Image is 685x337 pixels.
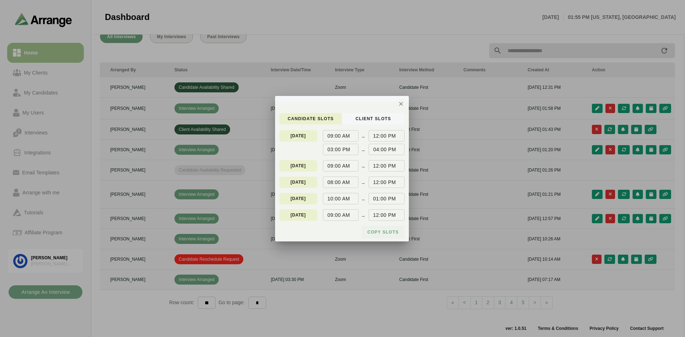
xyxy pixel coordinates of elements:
[373,211,396,219] p: 12:00 PM
[342,113,405,124] button: client Slots
[367,229,399,235] span: Copy slots
[328,146,350,153] p: 03:00 PM
[290,164,306,168] p: [DATE]
[373,146,396,153] p: 04:00 PM
[279,113,342,124] button: candidate Slots
[328,195,350,202] p: 10:00 AM
[290,180,306,184] p: [DATE]
[361,226,405,239] button: Copy slots
[328,179,350,186] p: 08:00 AM
[328,211,350,219] p: 09:00 AM
[290,213,306,217] p: [DATE]
[373,195,396,202] p: 01:00 PM
[373,162,396,169] p: 12:00 PM
[287,116,334,122] span: candidate Slots
[290,196,306,201] p: [DATE]
[373,132,396,139] p: 12:00 PM
[355,116,391,122] span: client Slots
[290,134,306,138] p: [DATE]
[328,132,350,139] p: 09:00 AM
[328,162,350,169] p: 09:00 AM
[373,179,396,186] p: 12:00 PM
